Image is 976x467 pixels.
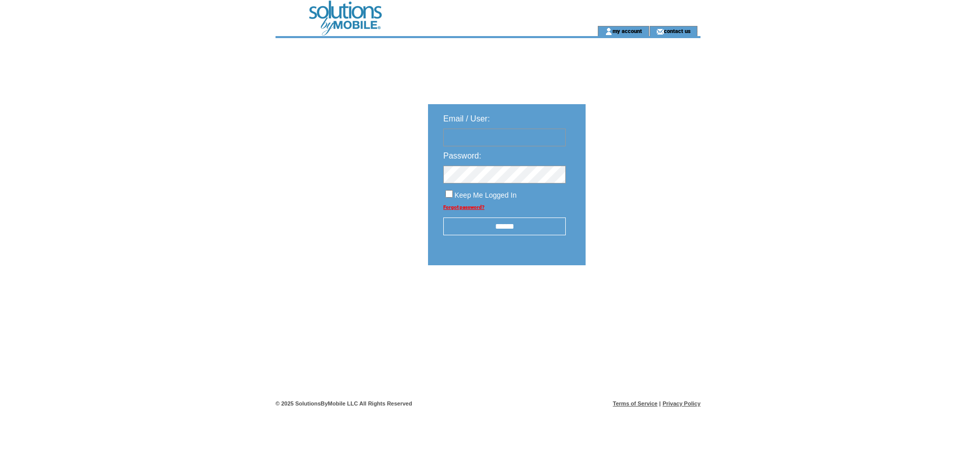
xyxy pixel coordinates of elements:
img: account_icon.gif;jsessionid=35443492CFF31A8464FA1FCD0564F655 [605,27,613,36]
span: Keep Me Logged In [454,191,516,199]
span: © 2025 SolutionsByMobile LLC All Rights Reserved [276,400,412,407]
img: transparent.png;jsessionid=35443492CFF31A8464FA1FCD0564F655 [615,291,666,303]
a: Privacy Policy [662,400,700,407]
span: | [659,400,661,407]
a: Forgot password? [443,204,484,210]
a: Terms of Service [613,400,658,407]
img: contact_us_icon.gif;jsessionid=35443492CFF31A8464FA1FCD0564F655 [656,27,664,36]
a: my account [613,27,642,34]
a: contact us [664,27,691,34]
span: Email / User: [443,114,490,123]
span: Password: [443,151,481,160]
